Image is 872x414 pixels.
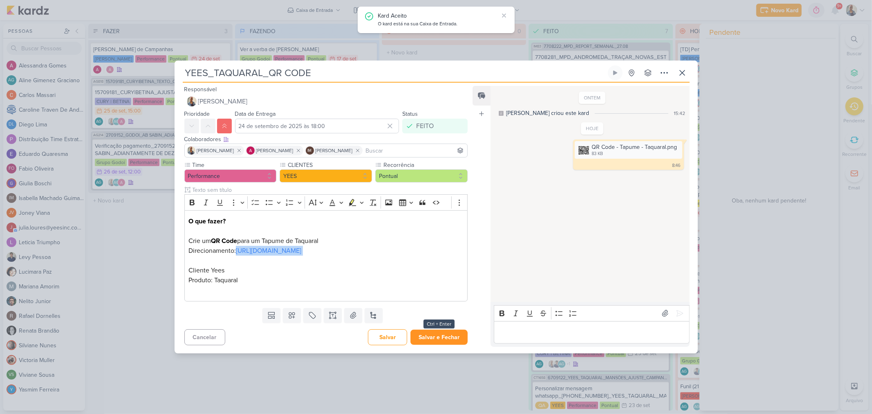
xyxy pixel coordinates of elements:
div: Editor editing area: main [184,210,468,301]
strong: O que fazer? [188,217,226,225]
label: Recorrência [383,161,468,169]
img: Iara Santos [187,146,195,155]
label: Status [402,110,418,117]
img: vqWM9pxBnuju2QlmODsyyhp2qaBR965xm4Oy11ZQ.png [578,144,590,156]
img: Alessandra Gomes [247,146,255,155]
button: Performance [184,169,277,182]
span: [PERSON_NAME] [197,147,234,154]
span: Direcionamento: [188,247,236,255]
a: [URL][DOMAIN_NAME] [236,247,301,255]
div: FEITO [416,121,434,131]
label: Data de Entrega [235,110,276,117]
div: 83 KB [592,151,677,157]
div: Ligar relógio [612,70,619,76]
span: [PERSON_NAME] [316,147,353,154]
button: Salvar [368,329,407,345]
div: Editor editing area: main [494,321,689,344]
div: Ctrl + Enter [424,319,455,328]
div: [PERSON_NAME] criou este kard [506,109,589,117]
label: CLIENTES [287,161,372,169]
button: FEITO [402,119,468,133]
button: Salvar e Fechar [410,330,468,345]
div: O kard está na sua Caixa de Entrada. [378,20,498,28]
span: [PERSON_NAME] [256,147,294,154]
div: Isabella Machado Guimarães [306,146,314,155]
input: Kard Sem Título [183,65,606,80]
label: Responsável [184,86,217,93]
button: Cancelar [184,329,225,345]
img: Iara Santos [187,97,197,106]
span: Produto: Taquaral [188,276,238,284]
label: Prioridade [184,110,210,117]
div: QR Code - Tapume - Taquaral.png [592,143,677,151]
button: [PERSON_NAME] [184,94,468,109]
input: Buscar [364,146,466,155]
div: Editor toolbar [184,194,468,210]
div: QR Code - Tapume - Taquaral.png [575,141,682,159]
label: Time [192,161,277,169]
button: YEES [280,169,372,182]
p: IM [308,149,312,153]
div: Colaboradores [184,135,468,144]
input: Texto sem título [191,186,468,194]
div: 15:42 [674,110,686,117]
input: Select a date [235,119,399,133]
strong: QR Code [211,237,237,245]
div: Editor toolbar [494,305,689,321]
button: Pontual [375,169,468,182]
div: Kard Aceito [378,11,498,20]
span: Crie um [188,237,211,245]
span: Cliente Yees [188,266,224,274]
div: 8:46 [672,162,681,169]
span: para um Tapume de Taquaral [237,237,318,245]
span: [PERSON_NAME] [198,97,248,106]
